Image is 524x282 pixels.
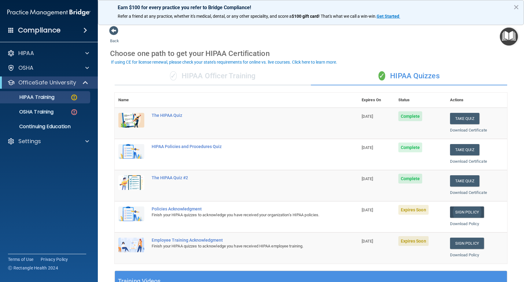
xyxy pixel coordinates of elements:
[450,144,479,155] button: Take Quiz
[18,138,41,145] p: Settings
[18,50,34,57] p: HIPAA
[450,113,479,124] button: Take Quiz
[450,253,479,257] a: Download Policy
[118,5,504,10] p: Earn $100 for every practice you refer to Bridge Compliance!
[70,108,78,116] img: danger-circle.6113f641.png
[358,93,395,108] th: Expires On
[362,114,373,119] span: [DATE]
[152,243,327,250] div: Finish your HIPAA quizzes to acknowledge you have received HIPAA employee training.
[110,45,512,62] div: Choose one path to get your HIPAA Certification
[7,50,89,57] a: HIPAA
[111,60,337,64] div: If using CE for license renewal, please check your state's requirements for online vs. live cours...
[450,128,487,132] a: Download Certificate
[7,79,89,86] a: OfficeSafe University
[7,138,89,145] a: Settings
[450,175,479,187] button: Take Quiz
[110,31,119,43] a: Back
[8,256,33,262] a: Terms of Use
[18,26,61,35] h4: Compliance
[398,143,423,152] span: Complete
[319,14,377,19] span: ! That's what we call a win-win.
[152,144,327,149] div: HIPAA Policies and Procedures Quiz
[311,67,507,85] div: HIPAA Quizzes
[70,94,78,101] img: warning-circle.0cc9ac19.png
[118,14,292,19] span: Refer a friend at any practice, whether it's medical, dental, or any other speciality, and score a
[450,221,479,226] a: Download Policy
[362,239,373,243] span: [DATE]
[110,59,338,65] button: If using CE for license renewal, please check your state's requirements for online vs. live cours...
[513,2,519,12] button: Close
[377,14,399,19] strong: Get Started
[18,64,34,72] p: OSHA
[4,109,54,115] p: OSHA Training
[8,265,58,271] span: Ⓒ Rectangle Health 2024
[170,71,177,80] span: ✓
[152,175,327,180] div: The HIPAA Quiz #2
[7,64,89,72] a: OSHA
[450,238,484,249] a: Sign Policy
[362,208,373,212] span: [DATE]
[395,93,446,108] th: Status
[398,236,429,246] span: Expires Soon
[292,14,319,19] strong: $100 gift card
[152,206,327,211] div: Policies Acknowledgment
[7,6,90,19] img: PMB logo
[398,174,423,184] span: Complete
[41,256,68,262] a: Privacy Policy
[450,206,484,218] a: Sign Policy
[115,67,311,85] div: HIPAA Officer Training
[450,159,487,164] a: Download Certificate
[378,71,385,80] span: ✓
[152,211,327,219] div: Finish your HIPAA quizzes to acknowledge you have received your organization’s HIPAA policies.
[4,94,54,100] p: HIPAA Training
[446,93,507,108] th: Actions
[4,124,87,130] p: Continuing Education
[362,176,373,181] span: [DATE]
[450,190,487,195] a: Download Certificate
[362,145,373,150] span: [DATE]
[398,205,429,215] span: Expires Soon
[398,111,423,121] span: Complete
[500,28,518,46] button: Open Resource Center
[377,14,400,19] a: Get Started
[152,113,327,118] div: The HIPAA Quiz
[115,93,148,108] th: Name
[18,79,76,86] p: OfficeSafe University
[152,238,327,243] div: Employee Training Acknowledgment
